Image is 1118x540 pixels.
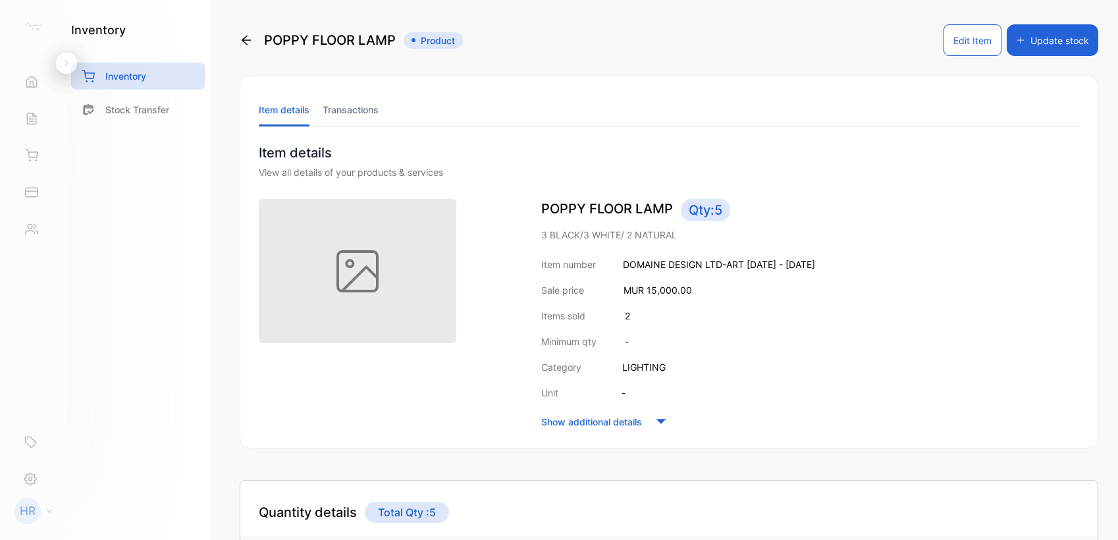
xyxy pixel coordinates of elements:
[622,386,626,400] p: -
[105,103,169,117] p: Stock Transfer
[259,165,1079,179] div: View all details of your products & services
[71,96,205,123] a: Stock Transfer
[541,360,581,374] p: Category
[71,63,205,90] a: Inventory
[623,257,815,271] p: DOMAINE DESIGN LTD-ART [DATE] - [DATE]
[1063,485,1118,540] iframe: LiveChat chat widget
[541,199,1079,221] p: POPPY FLOOR LAMP
[624,284,692,296] span: MUR 15,000.00
[23,17,43,37] img: logo
[541,257,596,271] p: Item number
[622,360,666,374] p: LIGHTING
[71,21,126,39] h1: inventory
[541,386,558,400] p: Unit
[323,93,379,126] li: Transactions
[20,502,36,520] p: HR
[1007,24,1098,56] button: Update stock
[541,283,584,297] p: Sale price
[259,199,456,343] img: item
[259,143,1079,163] p: Item details
[240,24,463,56] div: POPPY FLOOR LAMP
[944,24,1001,56] button: Edit Item
[541,228,1079,242] p: 3 BLACK/3 WHITE/ 2 NATURAL
[541,415,642,429] p: Show additional details
[404,32,463,49] span: Product
[541,309,585,323] p: Items sold
[259,502,357,522] h4: Quantity details
[625,335,629,348] p: -
[365,502,449,523] p: Total Qty : 5
[541,335,597,348] p: Minimum qty
[259,93,309,126] li: Item details
[625,309,630,323] p: 2
[105,69,146,83] p: Inventory
[681,199,730,221] span: Qty: 5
